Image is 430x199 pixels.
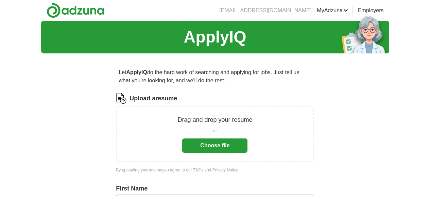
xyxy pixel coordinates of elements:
[219,6,311,15] li: [EMAIL_ADDRESS][DOMAIN_NAME]
[126,69,147,75] strong: ApplyIQ
[47,3,104,18] img: Adzuna logo
[317,6,348,15] a: MyAdzuna
[116,184,314,193] label: First Name
[193,168,203,172] a: T&Cs
[116,167,314,173] div: By uploading your resume you agree to our and .
[116,66,314,87] p: Let do the hard work of searching and applying for jobs. Just tell us what you're looking for, an...
[116,93,127,104] img: CV Icon
[212,168,239,172] a: Privacy Notice
[184,25,246,49] h1: ApplyIQ
[213,127,217,134] span: or
[130,94,177,103] label: Upload a resume
[177,115,252,125] p: Drag and drop your resume
[358,6,384,15] a: Employers
[182,138,247,153] button: Choose file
